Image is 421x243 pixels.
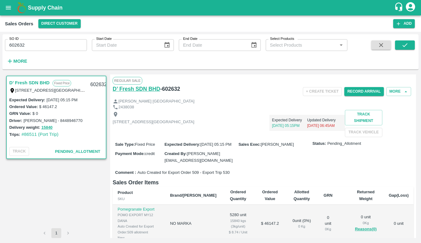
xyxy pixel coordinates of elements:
[307,123,342,128] p: [DATE] 06:45AM
[344,87,384,96] button: Record Arrival
[200,142,231,147] span: [DATE] 05:15 PM
[135,142,155,147] span: Fixed Price
[15,88,97,93] label: [STREET_ADDRESS][GEOGRAPHIC_DATA]
[28,3,394,12] a: Supply Chain
[324,193,333,198] b: GRN
[389,193,409,198] b: Gap(Loss)
[9,98,45,102] label: Expected Delivery :
[9,79,49,87] a: D’ Fresh SDN BHD
[9,36,19,41] label: SO ID
[337,41,345,49] button: Open
[145,151,155,156] span: credit
[261,142,294,147] span: [PERSON_NAME]
[5,20,33,28] div: Sales Orders
[272,117,307,123] p: Expected Delivery
[115,142,135,147] label: Sale Type :
[384,205,414,243] td: 0 unit
[55,149,101,154] span: Pending_Allotment
[51,228,61,238] button: page 1
[323,226,333,232] div: 0 Kg
[118,224,160,235] div: Auto Created for Export Order:509 allotment
[96,36,112,41] label: Start Date
[21,132,58,137] a: #86511 (Port Trip)
[137,170,230,176] span: Auto Created for Export Order 509 - Export Trip 530
[290,224,313,229] div: 0 Kg
[9,104,38,109] label: Ordered Value:
[230,190,246,201] b: Ordered Quantity
[113,85,160,93] a: D’ Fresh SDN BHD
[345,110,383,125] button: Track Shipment
[268,41,336,49] input: Select Products
[118,207,160,212] p: Pomegranate Export
[238,142,261,147] label: Sales Exec :
[39,104,57,109] label: $ 46147.2
[272,123,307,128] p: [DATE] 05:15PM
[353,214,379,233] div: 0 unit
[118,190,133,195] b: Product
[323,215,333,232] div: 0 unit
[165,142,200,147] label: Expected Delivery :
[161,39,173,51] button: Choose date
[183,36,197,41] label: End Date
[255,205,285,243] td: $ 46147.2
[53,80,71,86] p: Fixed Price
[160,85,180,93] h6: - 602632
[15,2,28,14] img: logo
[113,119,194,125] p: [STREET_ADDRESS][GEOGRAPHIC_DATA]
[270,36,294,41] label: Select Products
[115,170,136,176] label: Comment :
[46,98,77,102] label: [DATE] 05:15 PM
[312,141,326,147] label: Status:
[38,19,81,28] button: Select DC
[165,205,221,243] td: NO MARKA
[87,78,110,92] div: 602632
[1,1,15,15] button: open drawer
[9,118,22,123] label: Driver:
[294,190,310,201] b: Allotted Quantity
[327,141,361,147] span: Pending_Allotment
[28,5,62,11] b: Supply Chain
[226,218,250,229] div: 15840 kgs (3kg/unit)
[113,178,414,187] h6: Sales Order Items
[353,226,379,233] button: Reasons(0)
[262,190,278,201] b: Ordered Value
[5,39,87,51] input: Enter SO ID
[405,1,416,14] div: account of current user
[118,104,134,110] p: 2438038
[170,193,217,198] b: Brand/[PERSON_NAME]
[32,111,38,116] label: $ 0
[9,132,20,137] label: Trips:
[118,235,160,241] div: New
[118,196,160,202] div: SKU
[290,218,313,229] div: 0 unit ( 0 %)
[113,77,142,84] span: Regular Sale
[386,87,411,96] button: More
[165,151,187,156] label: Created By :
[118,98,195,104] p: [PERSON_NAME] [GEOGRAPHIC_DATA]
[179,39,246,51] input: End Date
[41,124,53,131] button: 15840
[118,212,160,224] div: POMO EXPORT MY12 DANA
[92,39,159,51] input: Start Date
[5,56,29,66] button: More
[357,190,375,201] b: Returned Weight
[165,151,233,163] span: [PERSON_NAME][EMAIL_ADDRESS][DOMAIN_NAME]
[9,111,31,116] label: GRN Value:
[248,39,260,51] button: Choose date
[221,205,255,243] td: 5280 unit
[115,151,145,156] label: Payment Mode :
[394,2,405,13] div: customer-support
[9,125,40,130] label: Delivery weight:
[39,228,74,238] nav: pagination navigation
[353,220,379,226] div: 0 Kg
[226,229,250,235] div: $ 8.74 / Unit
[24,118,83,123] label: [PERSON_NAME] - 8448946770
[13,59,27,64] strong: More
[393,19,415,28] button: Add
[307,117,342,123] p: Updated Delivery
